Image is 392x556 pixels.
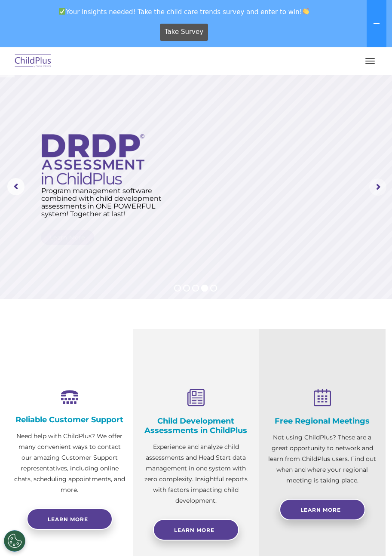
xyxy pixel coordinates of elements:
[13,415,126,424] h4: Reliable Customer Support
[266,416,379,426] h4: Free Regional Meetings
[48,516,88,522] span: Learn more
[266,432,379,486] p: Not using ChildPlus? These are a great opportunity to network and learn from ChildPlus users. Fin...
[153,519,239,541] a: Learn More
[139,416,253,435] h4: Child Development Assessments in ChildPlus
[174,527,214,533] span: Learn More
[4,530,25,552] button: Cookies Settings
[139,442,253,506] p: Experience and analyze child assessments and Head Start data management in one system with zero c...
[303,8,309,15] img: 👏
[165,25,203,40] span: Take Survey
[300,507,341,513] span: Learn More
[41,230,94,245] a: Learn More
[160,24,208,41] a: Take Survey
[27,508,113,530] a: Learn more
[59,8,65,15] img: ✅
[42,134,144,184] img: DRDP Assessment in ChildPlus
[41,187,166,218] rs-layer: Program management software combined with child development assessments in ONE POWERFUL system! T...
[13,51,53,71] img: ChildPlus by Procare Solutions
[13,431,126,495] p: Need help with ChildPlus? We offer many convenient ways to contact our amazing Customer Support r...
[279,499,365,520] a: Learn More
[3,3,365,20] span: Your insights needed! Take the child care trends survey and enter to win!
